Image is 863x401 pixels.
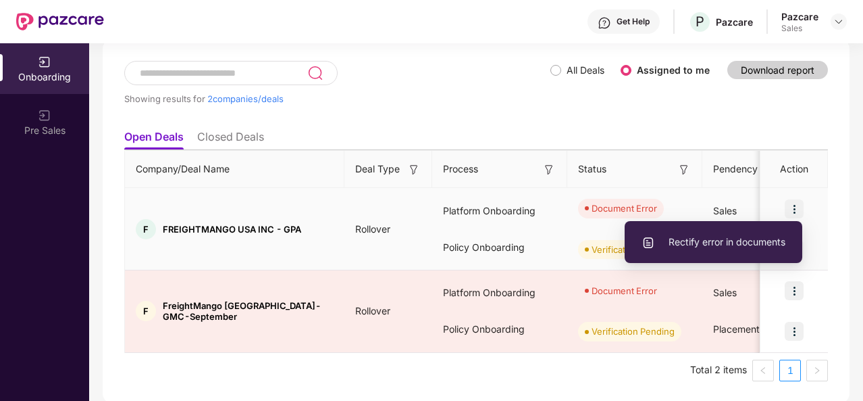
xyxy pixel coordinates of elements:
[752,360,774,381] li: Previous Page
[432,193,567,229] div: Platform Onboarding
[696,14,704,30] span: P
[598,16,611,30] img: svg+xml;base64,PHN2ZyBpZD0iSGVscC0zMngzMiIgeG1sbnM9Imh0dHA6Ly93d3cudzMub3JnLzIwMDAvc3ZnIiB3aWR0aD...
[432,275,567,311] div: Platform Onboarding
[542,163,556,176] img: svg+xml;base64,PHN2ZyB3aWR0aD0iMTYiIGhlaWdodD0iMTYiIHZpZXdCb3g9IjAgMCAxNiAxNiIgZmlsbD0ibm9uZSIgeG...
[690,360,747,381] li: Total 2 items
[432,229,567,266] div: Policy Onboarding
[833,16,844,27] img: svg+xml;base64,PHN2ZyBpZD0iRHJvcGRvd24tMzJ4MzIiIHhtbG5zPSJodHRwOi8vd3d3LnczLm9yZy8yMDAwL3N2ZyIgd2...
[38,55,51,69] img: svg+xml;base64,PHN2ZyB3aWR0aD0iMjAiIGhlaWdodD0iMjAiIHZpZXdCb3g9IjAgMCAyMCAyMCIgZmlsbD0ibm9uZSIgeG...
[785,322,804,341] img: icon
[806,360,828,381] li: Next Page
[407,163,421,176] img: svg+xml;base64,PHN2ZyB3aWR0aD0iMTYiIGhlaWdodD0iMTYiIHZpZXdCb3g9IjAgMCAxNiAxNiIgZmlsbD0ibm9uZSIgeG...
[163,224,301,235] span: FREIGHTMANGO USA INC - GPA
[344,305,401,316] span: Rollover
[760,151,828,188] th: Action
[136,301,156,321] div: F
[16,13,104,30] img: New Pazcare Logo
[781,23,818,34] div: Sales
[713,162,773,176] span: Pendency On
[642,235,785,250] span: Rectify error in documents
[207,93,284,104] span: 2 companies/deals
[813,367,821,375] span: right
[806,360,828,381] button: right
[779,360,801,381] li: 1
[637,64,710,76] label: Assigned to me
[752,360,774,381] button: left
[642,236,655,250] img: svg+xml;base64,PHN2ZyBpZD0iVXBsb2FkX0xvZ3MiIGRhdGEtbmFtZT0iVXBsb2FkIExvZ3MiIHhtbG5zPSJodHRwOi8vd3...
[716,16,753,28] div: Pazcare
[344,223,401,235] span: Rollover
[713,323,760,335] span: Placement
[759,367,767,375] span: left
[780,360,800,381] a: 1
[592,284,657,298] div: Document Error
[677,163,691,176] img: svg+xml;base64,PHN2ZyB3aWR0aD0iMTYiIGhlaWdodD0iMTYiIHZpZXdCb3g9IjAgMCAxNiAxNiIgZmlsbD0ibm9uZSIgeG...
[124,130,184,149] li: Open Deals
[578,162,606,176] span: Status
[592,202,657,215] div: Document Error
[781,10,818,23] div: Pazcare
[163,300,334,322] span: FreightMango [GEOGRAPHIC_DATA]-GMC-September
[713,287,737,298] span: Sales
[38,109,51,122] img: svg+xml;base64,PHN2ZyB3aWR0aD0iMjAiIGhlaWdodD0iMjAiIHZpZXdCb3g9IjAgMCAyMCAyMCIgZmlsbD0ibm9uZSIgeG...
[124,93,550,104] div: Showing results for
[197,130,264,149] li: Closed Deals
[592,243,675,256] div: Verification Pending
[125,151,344,188] th: Company/Deal Name
[567,64,604,76] label: All Deals
[355,162,400,176] span: Deal Type
[136,219,156,239] div: F
[785,281,804,300] img: icon
[443,162,478,176] span: Process
[592,325,675,338] div: Verification Pending
[727,61,828,79] button: Download report
[617,16,650,27] div: Get Help
[713,205,737,216] span: Sales
[432,311,567,348] div: Policy Onboarding
[785,199,804,218] img: icon
[307,65,323,81] img: svg+xml;base64,PHN2ZyB3aWR0aD0iMjQiIGhlaWdodD0iMjUiIHZpZXdCb3g9IjAgMCAyNCAyNSIgZmlsbD0ibm9uZSIgeG...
